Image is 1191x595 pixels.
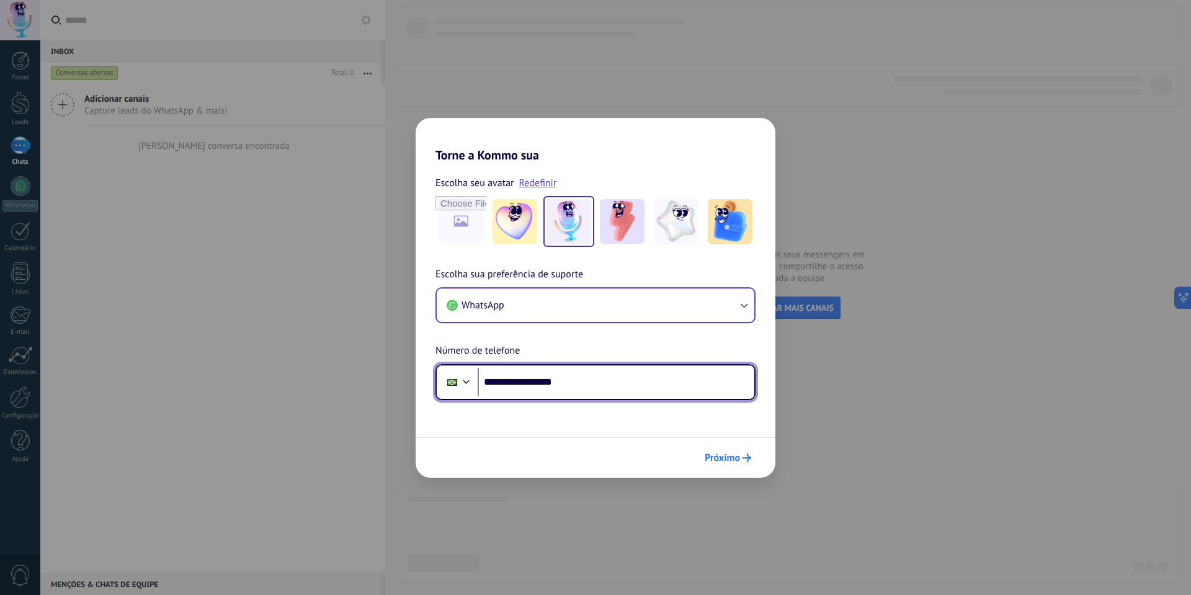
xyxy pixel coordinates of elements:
div: Brazil: + 55 [440,369,464,395]
span: Próximo [705,454,740,462]
h2: Torne a Kommo sua [416,118,775,163]
img: -5.jpeg [708,199,752,244]
img: -4.jpeg [654,199,698,244]
span: Número de telefone [435,343,520,359]
span: WhatsApp [462,299,504,311]
img: -3.jpeg [600,199,645,244]
img: -1.jpeg [493,199,537,244]
button: WhatsApp [437,289,754,322]
a: Redefinir [519,177,557,189]
span: Escolha seu avatar [435,175,514,191]
span: Escolha sua preferência de suporte [435,267,583,283]
button: Próximo [699,447,757,468]
img: -2.jpeg [546,199,591,244]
